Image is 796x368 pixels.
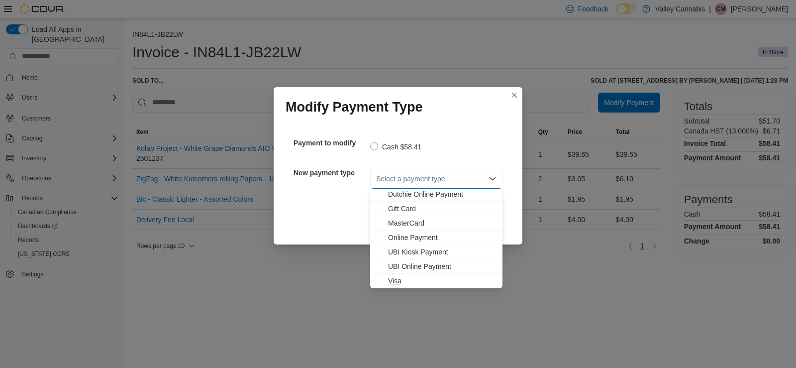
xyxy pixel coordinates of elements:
[370,187,502,202] button: Dutchie Online Payment
[370,216,502,231] button: MasterCard
[388,276,497,286] span: Visa
[294,163,368,183] h5: New payment type
[370,259,502,274] button: UBI Online Payment
[388,218,497,228] span: MasterCard
[388,233,497,243] span: Online Payment
[370,141,421,153] label: Cash $58.41
[376,173,377,185] input: Accessible screen reader label
[370,231,502,245] button: Online Payment
[370,245,502,259] button: UBI Kiosk Payment
[294,133,368,153] h5: Payment to modify
[370,274,502,288] button: Visa
[370,202,502,216] button: Gift Card
[388,189,497,199] span: Dutchie Online Payment
[489,175,497,183] button: Close list of options
[508,89,520,101] button: Closes this modal window
[388,247,497,257] span: UBI Kiosk Payment
[286,99,423,115] h1: Modify Payment Type
[370,144,502,288] div: Choose from the following options
[388,261,497,271] span: UBI Online Payment
[388,204,497,214] span: Gift Card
